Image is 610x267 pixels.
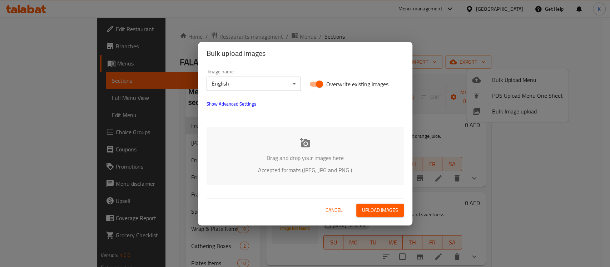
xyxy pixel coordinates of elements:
span: Cancel [326,206,343,215]
span: Upload images [362,206,398,215]
button: show more [202,95,261,112]
button: Cancel [323,204,346,217]
p: Accepted formats (JPEG, JPG and PNG ) [217,166,393,174]
div: English [207,77,301,91]
span: Show Advanced Settings [207,99,256,108]
h2: Bulk upload images [207,48,404,59]
span: Overwrite existing images [326,80,388,88]
p: Drag and drop your images here [217,154,393,162]
button: Upload images [356,204,404,217]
